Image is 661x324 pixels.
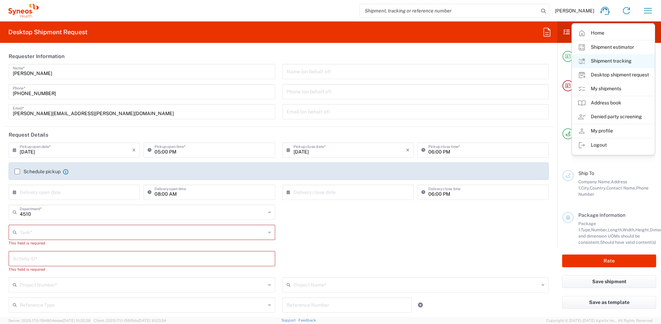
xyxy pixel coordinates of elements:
a: Address book [572,96,654,110]
span: Package Information [578,212,625,218]
span: Height, [635,227,650,232]
h2: Desktop Shipment Request [8,28,87,36]
a: Support [281,318,299,322]
input: Shipment, tracking or reference number [360,4,539,17]
label: Schedule pickup [15,169,60,174]
h2: Request Details [9,131,48,138]
span: Length, [608,227,623,232]
a: Feedback [298,318,316,322]
span: [DATE] 10:32:38 [63,318,91,323]
span: Package 1: [578,221,596,232]
i: × [132,145,136,156]
button: Save shipment [562,275,656,288]
span: Number, [591,227,608,232]
a: My profile [572,124,654,138]
span: City, [581,185,590,191]
a: Home [572,26,654,40]
a: Denied party screening [572,110,654,124]
span: Type, [581,227,591,232]
span: Country, [590,185,606,191]
button: Save as template [562,296,656,309]
span: Client: 2025.17.0-159f9de [94,318,166,323]
span: Should have valid content(s) [600,240,656,245]
a: Shipment tracking [572,54,654,68]
div: This field is required [9,240,275,246]
i: × [406,145,410,156]
a: Add Reference [416,300,425,310]
span: [DATE] 10:23:34 [138,318,166,323]
span: Width, [623,227,635,232]
a: Shipment estimator [572,40,654,54]
button: Rate [562,254,656,267]
span: Contact Name, [606,185,636,191]
span: [PERSON_NAME] [555,8,594,14]
span: Ship To [578,170,594,176]
a: My shipments [572,82,654,96]
h2: Requester Information [9,53,65,60]
span: Company Name, [578,179,611,184]
h2: Shipment Checklist [564,28,632,36]
span: Copyright © [DATE]-[DATE] Agistix Inc., All Rights Reserved [546,317,653,324]
div: This field is required [9,266,275,272]
a: Desktop shipment request [572,68,654,82]
span: Server: 2025.17.0-1194904eeae [8,318,91,323]
a: Logout [572,138,654,152]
